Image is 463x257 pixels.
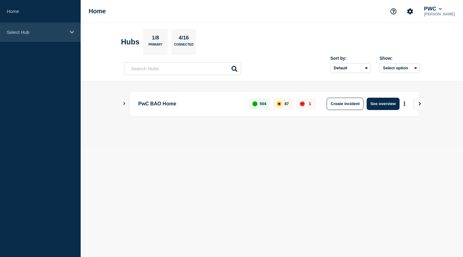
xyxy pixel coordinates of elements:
h1: Home [89,8,106,15]
p: [PERSON_NAME] [423,12,456,16]
input: Search Hubs [124,62,241,75]
div: Show: [380,56,420,61]
button: View [413,98,425,110]
button: Support [387,5,400,18]
p: Primary [148,43,163,49]
button: See overview [367,98,399,110]
p: 1/8 [150,35,162,43]
button: Account settings [404,5,417,18]
p: PwC BAO Home [138,98,242,110]
h2: Hubs [121,38,139,46]
p: Select Hub [7,30,66,35]
div: down [300,101,305,106]
button: More actions [401,98,409,109]
div: up [252,101,257,106]
p: 1 [309,101,311,106]
div: affected [277,101,282,106]
button: Show Connected Hubs [123,101,126,106]
button: PWC [423,6,443,12]
select: Sort by [330,63,370,73]
p: 4/16 [176,35,191,43]
div: Sort by: [330,56,370,61]
p: Connected [174,43,193,49]
p: 504 [260,101,267,106]
p: 87 [284,101,289,106]
button: Create incident [327,98,364,110]
button: Select option [380,63,420,73]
